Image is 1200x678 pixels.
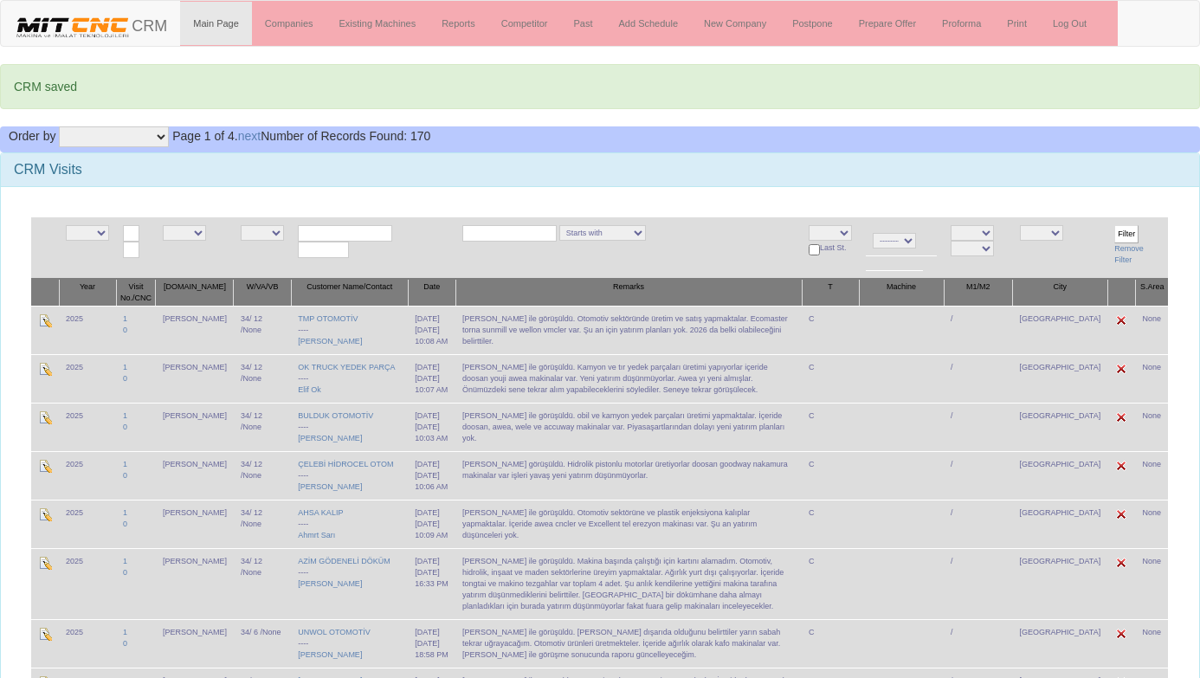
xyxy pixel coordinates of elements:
[298,314,358,323] a: TMP OTOMOTİV
[59,619,116,668] td: 2025
[944,619,1012,668] td: /
[408,451,455,500] td: [DATE]
[156,279,234,307] th: [DOMAIN_NAME]
[59,354,116,403] td: 2025
[1135,619,1168,668] td: None
[455,403,802,451] td: [PERSON_NAME] ile görüşüldü. obil ve kamyon yedek parçaları üretimi yapmaktalar. İçeride doosan, ...
[123,326,127,334] a: 0
[1013,354,1108,403] td: [GEOGRAPHIC_DATA]
[291,500,408,548] td: ----
[234,279,291,307] th: W/VA/VB
[455,354,802,403] td: [PERSON_NAME] ile görüşüldü. Kamyon ve tır yedek parçaları üretimi yapıyorlar içeride doosan youj...
[1013,403,1108,451] td: [GEOGRAPHIC_DATA]
[488,2,561,45] a: Competitor
[802,451,859,500] td: C
[123,520,127,528] a: 0
[291,279,408,307] th: Customer Name/Contact
[123,557,127,565] a: 1
[234,548,291,619] td: 34/ 12 /None
[123,411,127,420] a: 1
[560,2,605,45] a: Past
[123,423,127,431] a: 0
[606,2,692,45] a: Add Schedule
[1114,410,1128,424] img: Edit
[408,354,455,403] td: [DATE]
[846,2,929,45] a: Prepare Offer
[123,314,127,323] a: 1
[802,548,859,619] td: C
[1013,279,1108,307] th: City
[408,403,455,451] td: [DATE]
[415,470,448,493] div: [DATE] 10:06 AM
[408,500,455,548] td: [DATE]
[944,403,1012,451] td: /
[455,306,802,354] td: [PERSON_NAME] ile görüşüldü. Otomotiv sektöründe üretim ve satış yapmaktalar. Ecomaster torna sun...
[59,451,116,500] td: 2025
[802,279,859,307] th: T
[298,557,390,565] a: AZİM GÖDENELİ DÖKÜM
[172,129,430,143] span: Number of Records Found: 170
[234,619,291,668] td: 34/ 6 /None
[238,129,261,143] a: next
[298,650,362,659] a: [PERSON_NAME]
[415,567,448,590] div: [DATE] 16:33 PM
[298,579,362,588] a: [PERSON_NAME]
[929,2,994,45] a: Proforma
[944,500,1012,548] td: /
[298,363,395,371] a: OK TRUCK YEDEK PARÇA
[802,619,859,668] td: C
[252,2,326,45] a: Companies
[156,306,234,354] td: [PERSON_NAME]
[59,279,116,307] th: Year
[298,460,393,468] a: ÇELEBİ HİDROCEL OTOM
[1114,313,1128,327] img: Edit
[156,619,234,668] td: [PERSON_NAME]
[1135,451,1168,500] td: None
[802,403,859,451] td: C
[455,279,802,307] th: Remarks
[38,459,52,473] img: Edit
[38,627,52,641] img: Edit
[123,628,127,636] a: 1
[1114,225,1139,243] input: Filter
[1013,306,1108,354] td: [GEOGRAPHIC_DATA]
[38,313,52,327] img: Edit
[172,129,238,143] span: Page 1 of 4.
[123,508,127,517] a: 1
[291,354,408,403] td: ----
[944,548,1012,619] td: /
[234,354,291,403] td: 34/ 12 /None
[14,162,1186,178] h3: CRM Visits
[1114,507,1128,521] img: Edit
[1040,2,1100,45] a: Log Out
[59,403,116,451] td: 2025
[1135,403,1168,451] td: None
[1013,619,1108,668] td: [GEOGRAPHIC_DATA]
[455,451,802,500] td: [PERSON_NAME] görüşüldü. Hidrolik pistonlu motorlar üretiyorlar doosan goodway nakamura makinalar...
[415,373,448,396] div: [DATE] 10:07 AM
[802,354,859,403] td: C
[59,306,116,354] td: 2025
[1135,500,1168,548] td: None
[298,434,362,442] a: [PERSON_NAME]
[59,500,116,548] td: 2025
[298,531,335,539] a: Ahmrt Sarı
[291,306,408,354] td: ----
[123,374,127,383] a: 0
[38,410,52,424] img: Edit
[14,14,132,40] img: header.png
[234,500,291,548] td: 34/ 12 /None
[38,362,52,376] img: Edit
[1114,627,1128,641] img: Edit
[234,403,291,451] td: 34/ 12 /None
[408,306,455,354] td: [DATE]
[1013,500,1108,548] td: [GEOGRAPHIC_DATA]
[415,325,448,347] div: [DATE] 10:08 AM
[156,548,234,619] td: [PERSON_NAME]
[291,619,408,668] td: ----
[944,306,1012,354] td: /
[802,306,859,354] td: C
[123,363,127,371] a: 1
[455,548,802,619] td: [PERSON_NAME] ile görüşüldü. Makina başında çalıştığı için kartını alamadım. Otomotiv, hidrolik, ...
[1114,362,1128,376] img: Edit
